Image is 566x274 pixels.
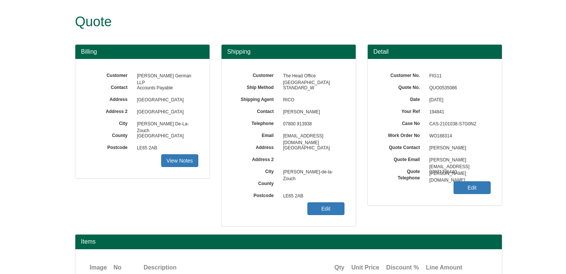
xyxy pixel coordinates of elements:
label: Quote Telephone [379,166,425,181]
span: LE65 2AB [133,142,198,154]
label: County [87,130,133,139]
label: Customer [233,70,279,79]
h3: Detail [373,48,496,55]
label: Your Ref [379,106,425,115]
span: WO188314 [429,133,452,139]
label: Quote Contact [379,142,425,151]
label: Case No [379,118,425,127]
h3: Billing [81,48,204,55]
span: [PERSON_NAME][EMAIL_ADDRESS][PERSON_NAME][DOMAIN_NAME] [425,154,491,166]
span: FIG11 [425,70,491,82]
label: Customer No. [379,70,425,79]
label: Date [379,94,425,103]
label: Contact [233,106,279,115]
span: [GEOGRAPHIC_DATA] [133,106,198,118]
label: County [233,178,279,187]
span: STANDARD_W [279,82,344,94]
label: Quote Email [379,154,425,163]
span: 07800 913938 [279,118,344,130]
h3: Shipping [227,48,350,55]
label: Address 2 [87,106,133,115]
span: The Head Office [GEOGRAPHIC_DATA] [279,70,344,82]
a: Edit [454,181,491,194]
span: [DATE] [425,94,491,106]
span: [PERSON_NAME] German LLP [133,70,198,82]
span: LE65 2AB [279,190,344,202]
label: Quote No. [379,82,425,91]
a: View Notes [161,154,198,167]
span: CAS-2101038-S7G0N2 [425,118,491,130]
span: [GEOGRAPHIC_DATA] [279,142,344,154]
label: Email [233,130,279,139]
h2: Items [81,238,496,245]
span: 07971726440 [425,166,491,178]
label: Address [233,142,279,151]
span: [PERSON_NAME]-de-la-Zouch [279,166,344,178]
span: RICO [279,94,344,106]
label: Postcode [87,142,133,151]
label: Telephone [233,118,279,127]
label: City [87,118,133,127]
label: Postcode [233,190,279,199]
label: Address [87,94,133,103]
label: Address 2 [233,154,279,163]
label: Customer [87,70,133,79]
span: [PERSON_NAME] [425,142,491,154]
span: [GEOGRAPHIC_DATA] [133,130,198,142]
label: Shipping Agent [233,94,279,103]
label: City [233,166,279,175]
span: [PERSON_NAME] [279,106,344,118]
h1: Quote [75,14,474,29]
a: Edit [307,202,344,215]
label: Contact [87,82,133,91]
label: Ship Method [233,82,279,91]
span: 194841 [425,106,491,118]
span: [GEOGRAPHIC_DATA] [133,94,198,106]
span: Accounts Payable [133,82,198,94]
span: [EMAIL_ADDRESS][DOMAIN_NAME] [279,130,344,142]
span: [PERSON_NAME] De-La-Zouch [133,118,198,130]
span: QUO0535086 [425,82,491,94]
label: Work Order No [379,130,425,139]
